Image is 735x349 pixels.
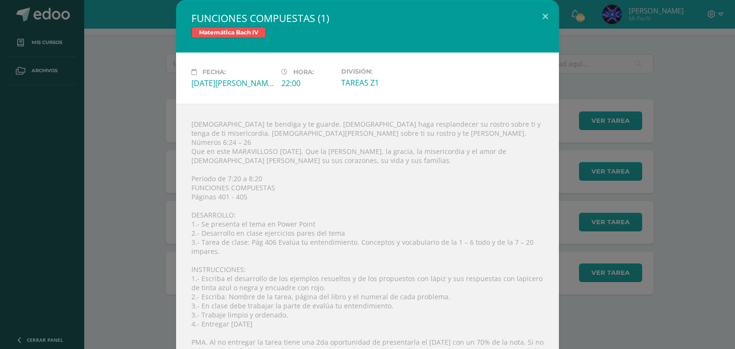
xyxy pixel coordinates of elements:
[191,27,266,38] span: Matemática Bach IV
[191,78,274,88] div: [DATE][PERSON_NAME]
[341,68,423,75] label: División:
[293,68,314,76] span: Hora:
[202,68,226,76] span: Fecha:
[341,77,423,88] div: TAREAS Z1
[281,78,334,88] div: 22:00
[191,11,544,25] h2: FUNCIONES COMPUESTAS (1)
